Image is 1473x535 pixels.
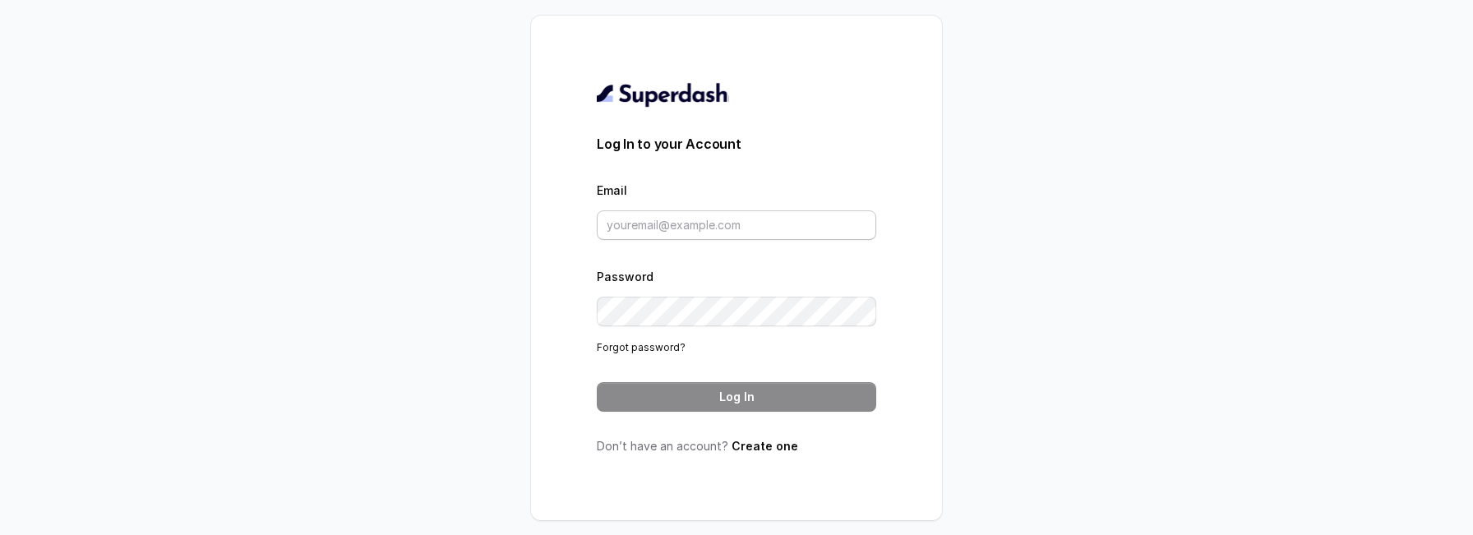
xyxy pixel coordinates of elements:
a: Forgot password? [597,341,686,353]
input: youremail@example.com [597,210,876,240]
a: Create one [732,439,798,453]
p: Don’t have an account? [597,438,876,454]
label: Email [597,183,627,197]
button: Log In [597,382,876,412]
h3: Log In to your Account [597,134,876,154]
img: light.svg [597,81,729,108]
label: Password [597,270,653,284]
